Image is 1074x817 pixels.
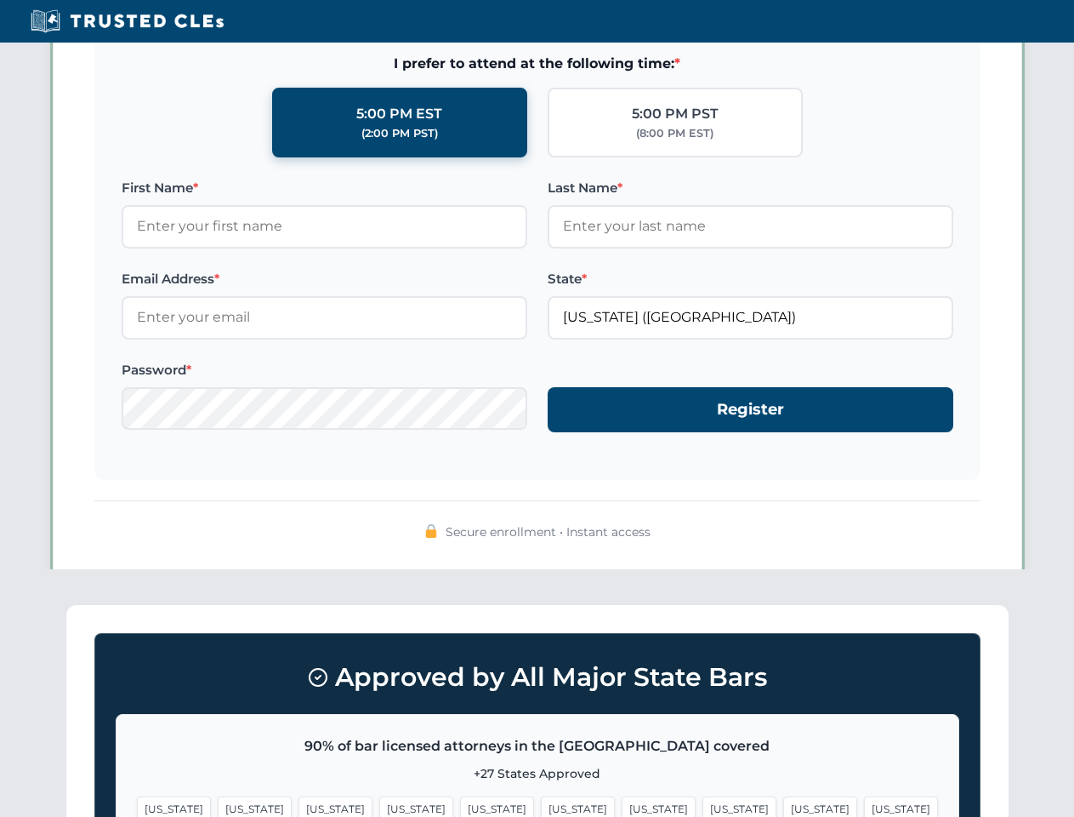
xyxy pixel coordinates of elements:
[548,205,953,248] input: Enter your last name
[122,269,527,289] label: Email Address
[548,269,953,289] label: State
[424,524,438,538] img: 🔒
[122,205,527,248] input: Enter your first name
[122,360,527,380] label: Password
[122,296,527,339] input: Enter your email
[632,103,719,125] div: 5:00 PM PST
[548,387,953,432] button: Register
[548,296,953,339] input: Florida (FL)
[122,53,953,75] span: I prefer to attend at the following time:
[636,125,713,142] div: (8:00 PM EST)
[356,103,442,125] div: 5:00 PM EST
[548,178,953,198] label: Last Name
[122,178,527,198] label: First Name
[26,9,229,34] img: Trusted CLEs
[446,523,651,541] span: Secure enrollment • Instant access
[361,125,438,142] div: (2:00 PM PST)
[116,654,959,700] h3: Approved by All Major State Bars
[137,764,938,783] p: +27 States Approved
[137,735,938,757] p: 90% of bar licensed attorneys in the [GEOGRAPHIC_DATA] covered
